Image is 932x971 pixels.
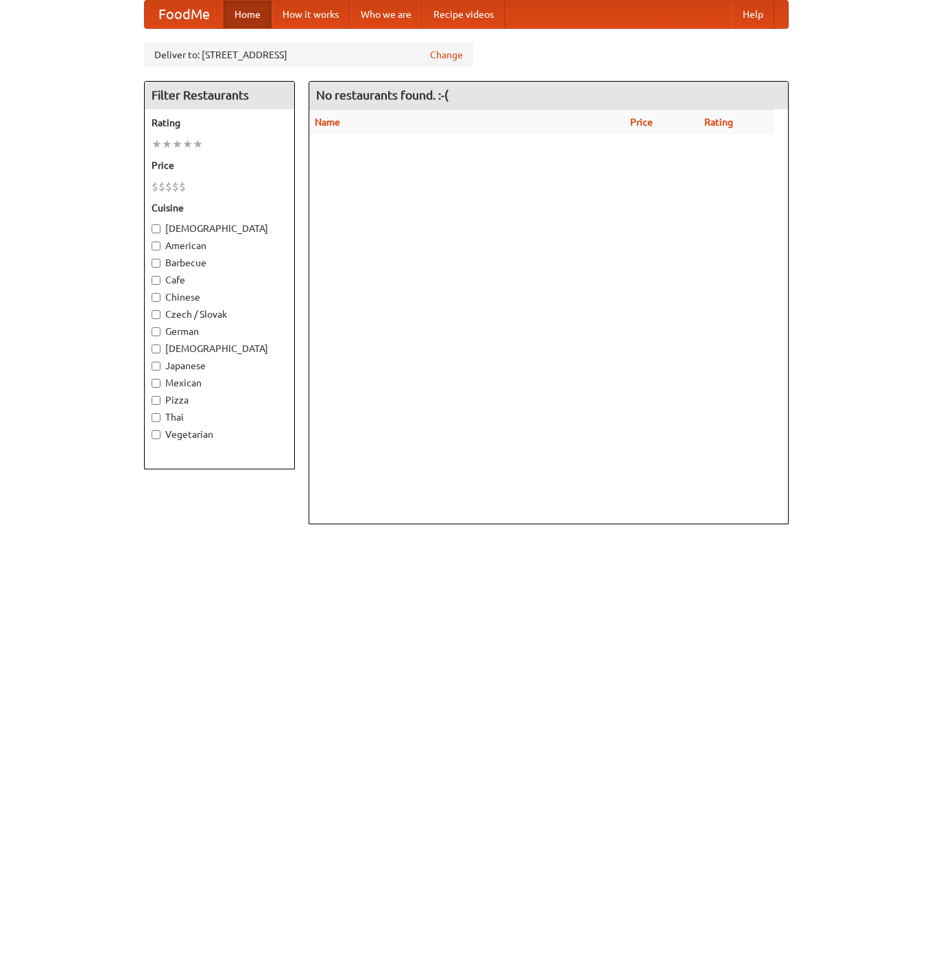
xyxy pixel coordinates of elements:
[152,344,160,353] input: [DEMOGRAPHIC_DATA]
[152,362,160,371] input: Japanese
[193,137,203,152] li: ★
[158,179,165,194] li: $
[162,137,172,152] li: ★
[152,256,287,270] label: Barbecue
[152,242,160,250] input: American
[152,396,160,405] input: Pizza
[272,1,350,28] a: How it works
[152,273,287,287] label: Cafe
[152,430,160,439] input: Vegetarian
[172,179,179,194] li: $
[316,89,449,102] ng-pluralize: No restaurants found. :-(
[152,222,287,235] label: [DEMOGRAPHIC_DATA]
[152,224,160,233] input: [DEMOGRAPHIC_DATA]
[144,43,473,67] div: Deliver to: [STREET_ADDRESS]
[152,410,287,424] label: Thai
[165,179,172,194] li: $
[152,259,160,268] input: Barbecue
[732,1,774,28] a: Help
[430,48,463,62] a: Change
[152,413,160,422] input: Thai
[172,137,182,152] li: ★
[145,82,294,109] h4: Filter Restaurants
[422,1,505,28] a: Recipe videos
[152,310,160,319] input: Czech / Slovak
[224,1,272,28] a: Home
[152,137,162,152] li: ★
[630,117,653,128] a: Price
[152,239,287,253] label: American
[152,327,160,336] input: German
[145,1,224,28] a: FoodMe
[152,379,160,388] input: Mexican
[350,1,422,28] a: Who we are
[152,342,287,355] label: [DEMOGRAPHIC_DATA]
[315,117,340,128] a: Name
[152,290,287,304] label: Chinese
[182,137,193,152] li: ★
[152,359,287,373] label: Japanese
[152,325,287,338] label: German
[152,159,287,172] h5: Price
[152,393,287,407] label: Pizza
[152,293,160,302] input: Chinese
[152,116,287,130] h5: Rating
[152,376,287,390] label: Mexican
[704,117,733,128] a: Rating
[179,179,186,194] li: $
[152,428,287,441] label: Vegetarian
[152,307,287,321] label: Czech / Slovak
[152,201,287,215] h5: Cuisine
[152,276,160,285] input: Cafe
[152,179,158,194] li: $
